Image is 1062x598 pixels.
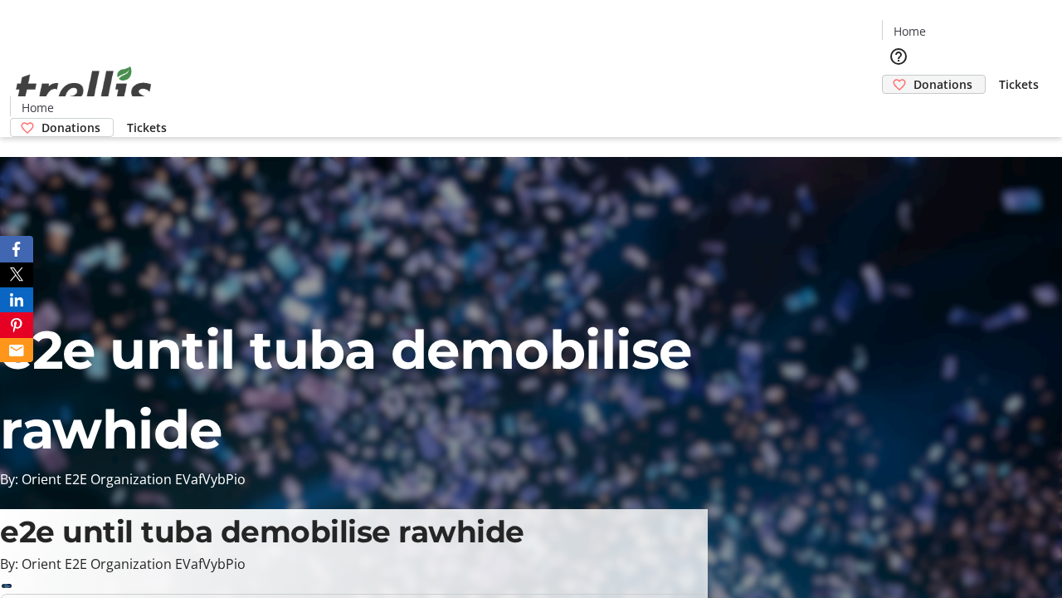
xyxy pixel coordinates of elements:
[22,99,54,116] span: Home
[882,40,915,73] button: Help
[986,76,1052,93] a: Tickets
[41,119,100,136] span: Donations
[114,119,180,136] a: Tickets
[894,22,926,40] span: Home
[11,99,64,116] a: Home
[10,118,114,137] a: Donations
[882,75,986,94] a: Donations
[127,119,167,136] span: Tickets
[883,22,936,40] a: Home
[10,48,158,131] img: Orient E2E Organization EVafVybPio's Logo
[913,76,972,93] span: Donations
[882,94,915,127] button: Cart
[999,76,1039,93] span: Tickets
